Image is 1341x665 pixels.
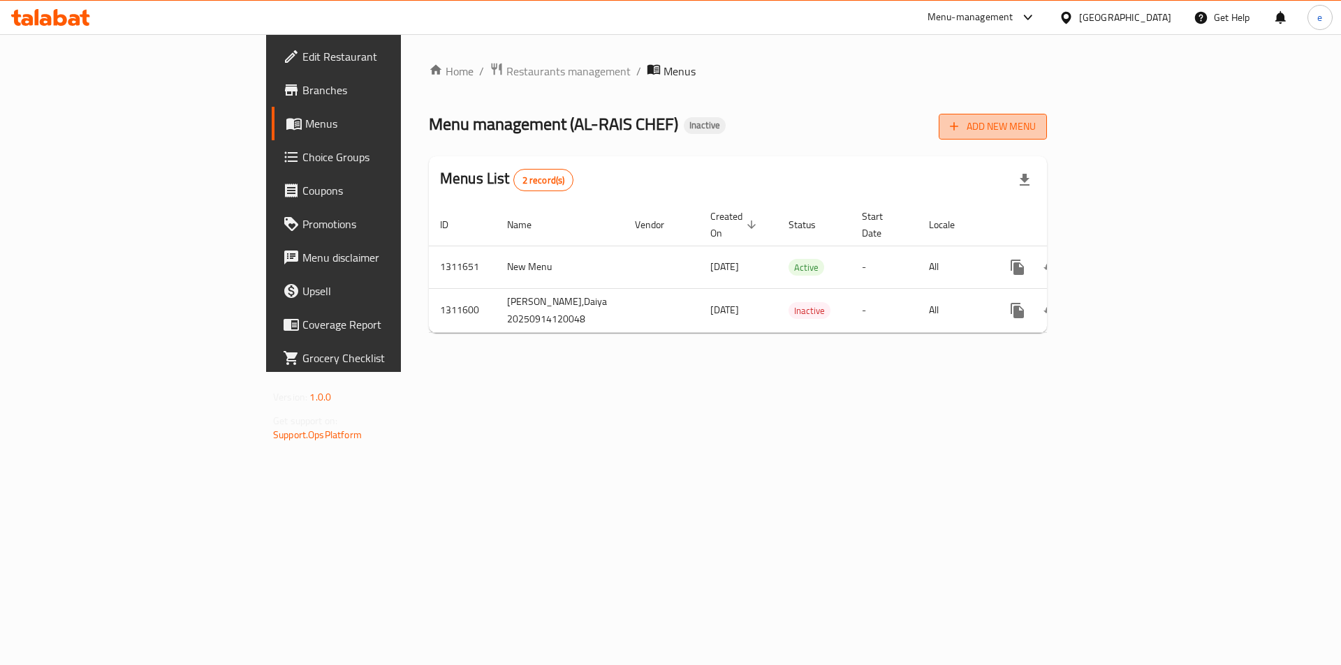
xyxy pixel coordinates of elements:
[302,48,479,65] span: Edit Restaurant
[710,208,761,241] span: Created On
[929,216,973,233] span: Locale
[950,118,1036,135] span: Add New Menu
[273,388,307,406] span: Version:
[429,108,678,140] span: Menu management ( AL-RAIS CHEF )
[302,82,479,98] span: Branches
[1034,251,1068,284] button: Change Status
[1001,294,1034,327] button: more
[272,207,490,241] a: Promotions
[302,149,479,165] span: Choice Groups
[789,216,834,233] span: Status
[302,249,479,266] span: Menu disclaimer
[664,63,696,80] span: Menus
[429,62,1047,80] nav: breadcrumb
[302,283,479,299] span: Upsell
[272,174,490,207] a: Coupons
[273,426,362,444] a: Support.OpsPlatform
[513,169,574,191] div: Total records count
[789,302,830,319] div: Inactive
[496,246,624,288] td: New Menu
[490,62,631,80] a: Restaurants management
[273,412,337,430] span: Get support on:
[710,257,739,276] span: [DATE]
[302,350,479,366] span: Grocery Checklist
[939,114,1047,140] button: Add New Menu
[684,117,726,134] div: Inactive
[302,182,479,199] span: Coupons
[928,9,1013,26] div: Menu-management
[272,341,490,375] a: Grocery Checklist
[272,107,490,140] a: Menus
[990,204,1146,246] th: Actions
[507,216,550,233] span: Name
[272,241,490,274] a: Menu disclaimer
[272,308,490,341] a: Coverage Report
[851,288,918,332] td: -
[710,301,739,319] span: [DATE]
[1008,163,1041,197] div: Export file
[684,119,726,131] span: Inactive
[440,168,573,191] h2: Menus List
[272,274,490,308] a: Upsell
[789,259,824,276] div: Active
[302,216,479,232] span: Promotions
[1317,10,1322,25] span: e
[789,303,830,319] span: Inactive
[506,63,631,80] span: Restaurants management
[1001,251,1034,284] button: more
[1034,294,1068,327] button: Change Status
[272,73,490,107] a: Branches
[789,260,824,276] span: Active
[918,246,990,288] td: All
[862,208,901,241] span: Start Date
[636,63,641,80] li: /
[440,216,467,233] span: ID
[272,140,490,174] a: Choice Groups
[302,316,479,333] span: Coverage Report
[272,40,490,73] a: Edit Restaurant
[309,388,331,406] span: 1.0.0
[635,216,682,233] span: Vendor
[918,288,990,332] td: All
[305,115,479,132] span: Menus
[429,204,1146,333] table: enhanced table
[851,246,918,288] td: -
[514,174,573,187] span: 2 record(s)
[496,288,624,332] td: [PERSON_NAME],Daiya 20250914120048
[1079,10,1171,25] div: [GEOGRAPHIC_DATA]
